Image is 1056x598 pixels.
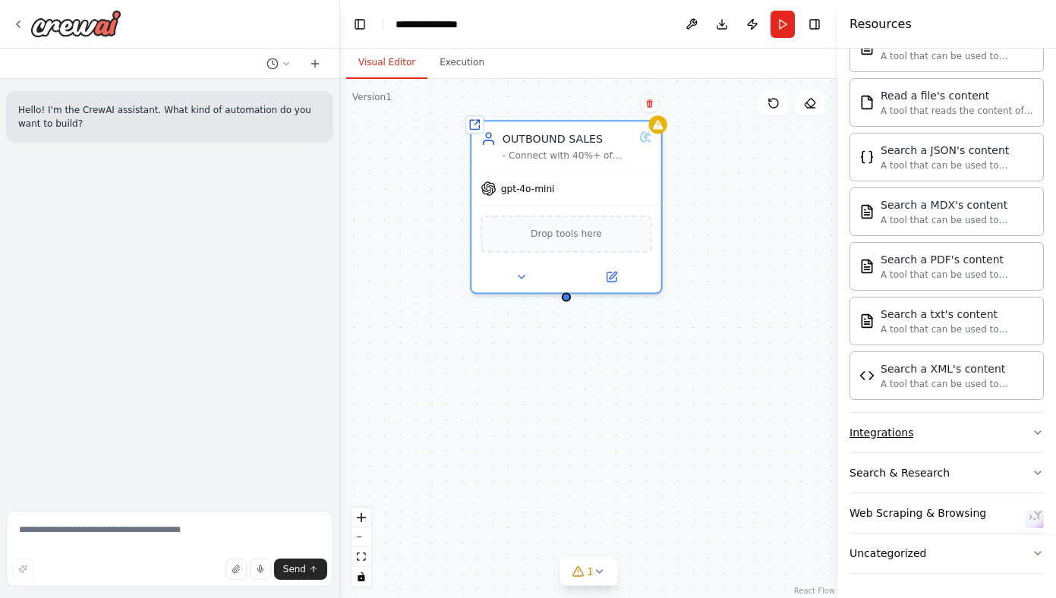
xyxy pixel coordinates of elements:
div: Search a txt's content [881,307,1034,322]
img: Txtsearchtool [859,313,875,329]
button: Delete node [640,93,660,113]
button: Uncategorized [850,533,1044,573]
div: A tool that can be used to semantic search a query from a PDF's content. [881,269,1034,281]
div: Version 1 [352,91,392,103]
button: Start a new chat [303,55,327,73]
button: Hide left sidebar [349,14,370,35]
button: Send [274,559,327,580]
button: Search & Research [850,453,1044,493]
div: Search & Research [850,465,950,480]
img: Xmlsearchtool [859,368,875,383]
div: React Flow controls [351,508,371,587]
h4: Resources [850,15,912,33]
span: Drop tools here [531,226,602,241]
img: Pdfsearchtool [859,259,875,274]
button: Open in side panel [568,268,655,286]
div: A tool that can be used to semantic search a query from a txt's content. [881,323,1034,335]
div: Search a PDF's content [881,252,1034,267]
button: fit view [351,547,371,567]
div: - Connect with 40%+ of dialed prospects (successful reach rate) - Generate qualified appointments... [503,149,633,162]
button: 1 [560,558,618,586]
button: Execution [427,47,496,79]
button: Upload files [225,559,247,580]
button: Integrations [850,413,1044,452]
div: A tool that reads the content of a file. To use this tool, provide a 'file_path' parameter with t... [881,105,1034,117]
button: zoom in [351,508,371,527]
div: OUTBOUND SALES- Connect with 40%+ of dialed prospects (successful reach rate) - Generate qualifie... [470,120,662,294]
span: Send [283,563,306,575]
button: Visual Editor [346,47,427,79]
a: React Flow attribution [794,587,835,595]
img: Filereadtool [859,95,875,110]
img: Jsonsearchtool [859,149,875,165]
button: toggle interactivity [351,567,371,587]
img: Logo [30,10,121,37]
div: A tool that can be used to semantic search a query from a XML's content. [881,378,1034,390]
nav: breadcrumb [396,17,474,32]
div: Uncategorized [850,546,926,561]
button: Improve this prompt [12,559,33,580]
div: Read a file's content [881,88,1034,103]
div: Web Scraping & Browsing [850,505,986,521]
button: Web Scraping & Browsing [850,493,1044,533]
button: Switch to previous chat [260,55,297,73]
img: Mdxsearchtool [859,204,875,219]
p: Hello! I'm the CrewAI assistant. What kind of automation do you want to build? [18,103,321,131]
div: A tool that can be used to semantic search a query from a JSON's content. [881,159,1034,172]
div: A tool that can be used to semantic search a query from a DOCX's content. [881,50,1034,62]
div: Search a JSON's content [881,143,1034,158]
div: OUTBOUND SALES [503,131,633,146]
button: zoom out [351,527,371,547]
button: Hide right sidebar [804,14,825,35]
div: Search a MDX's content [881,197,1034,212]
span: 1 [587,564,594,579]
span: gpt-4o-mini [501,182,555,194]
button: Click to speak your automation idea [250,559,271,580]
div: Search a XML's content [881,361,1034,376]
div: A tool that can be used to semantic search a query from a MDX's content. [881,214,1034,226]
div: Shared agent from repository [465,115,484,134]
div: Integrations [850,425,913,440]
